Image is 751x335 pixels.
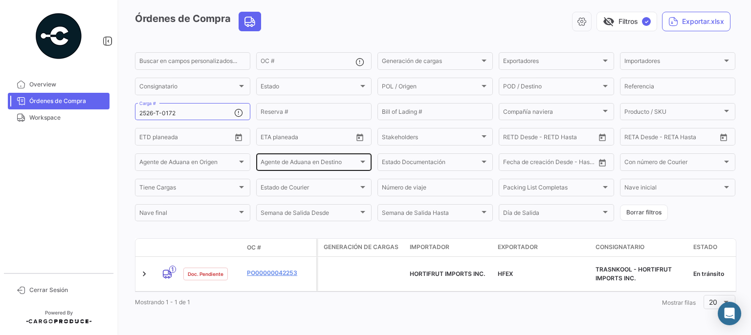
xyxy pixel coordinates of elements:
span: ✓ [642,17,651,26]
span: 1 [169,266,176,273]
datatable-header-cell: Exportador [494,239,592,256]
span: TRASNKOOL - HORTIFRUT IMPORTS INC. [596,266,672,282]
button: Open calendar [595,130,610,145]
input: Hasta [285,135,329,142]
a: Overview [8,76,110,93]
button: Open calendar [716,130,731,145]
button: Land [239,12,261,31]
span: Generación de cargas [382,59,480,66]
datatable-header-cell: Consignatario [592,239,689,256]
span: Exportador [498,243,538,251]
input: Desde [139,135,157,142]
span: Estado [261,84,358,91]
input: Hasta [528,135,572,142]
span: Producto / SKU [624,110,722,117]
input: Hasta [528,160,572,167]
span: 20 [709,298,717,306]
datatable-header-cell: Generación de cargas [318,239,406,256]
h3: Órdenes de Compra [135,12,264,31]
div: Abrir Intercom Messenger [718,302,741,325]
span: Semana de Salida Hasta [382,211,480,218]
input: Desde [261,135,278,142]
span: POL / Origen [382,84,480,91]
button: Open calendar [595,155,610,170]
span: Doc. Pendiente [188,270,223,278]
span: Importadores [624,59,722,66]
span: Mostrando 1 - 1 de 1 [135,298,190,306]
span: Agente de Aduana en Destino [261,160,358,167]
span: Cerrar Sesión [29,286,106,294]
span: Consignatario [139,84,237,91]
a: Expand/Collapse Row [139,269,149,279]
span: visibility_off [603,16,615,27]
span: Estado Documentación [382,160,480,167]
span: Packing List Completas [503,186,601,192]
span: Nave final [139,211,237,218]
span: HORTIFRUT IMPORTS INC. [410,270,485,277]
input: Desde [503,160,521,167]
span: Nave inicial [624,186,722,192]
a: Workspace [8,109,110,126]
input: Hasta [649,135,693,142]
button: visibility_offFiltros✓ [596,12,657,31]
span: Generación de cargas [324,243,398,251]
input: Hasta [164,135,208,142]
img: powered-by.png [34,12,83,61]
span: Día de Salida [503,211,601,218]
span: Estado de Courier [261,186,358,192]
datatable-header-cell: Estado Doc. [179,244,243,251]
datatable-header-cell: OC # [243,239,316,256]
span: Overview [29,80,106,89]
datatable-header-cell: Modo de Transporte [155,244,179,251]
span: Tiene Cargas [139,186,237,192]
input: Desde [624,135,642,142]
span: Órdenes de Compra [29,97,106,105]
span: HFEX [498,270,513,277]
button: Borrar filtros [620,205,668,221]
input: Desde [503,135,521,142]
span: Compañía naviera [503,110,601,117]
span: Semana de Salida Desde [261,211,358,218]
span: Agente de Aduana en Origen [139,160,237,167]
button: Open calendar [353,130,367,145]
span: Consignatario [596,243,644,251]
span: Stakeholders [382,135,480,142]
span: Con número de Courier [624,160,722,167]
span: Workspace [29,113,106,122]
span: Mostrar filas [662,299,696,306]
span: Estado [693,243,717,251]
datatable-header-cell: Importador [406,239,494,256]
span: OC # [247,243,261,252]
span: Exportadores [503,59,601,66]
a: PO00000042253 [247,269,312,277]
a: Órdenes de Compra [8,93,110,109]
span: Importador [410,243,449,251]
span: POD / Destino [503,84,601,91]
button: Exportar.xlsx [662,12,730,31]
button: Open calendar [231,130,246,145]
